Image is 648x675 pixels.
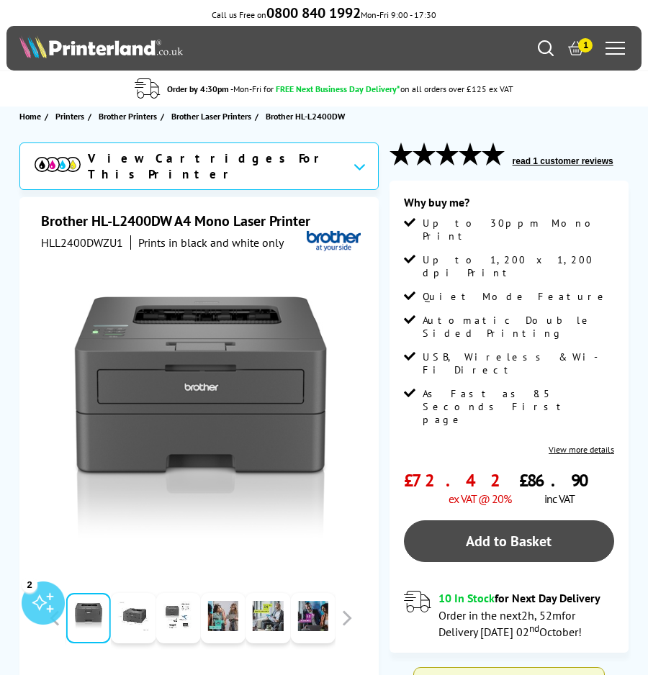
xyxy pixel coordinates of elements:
button: read 1 customer reviews [508,155,618,167]
span: Home [19,109,41,124]
div: for Next Day Delivery [438,591,614,605]
span: View Cartridges For This Printer [88,150,341,182]
li: modal_delivery [7,76,641,101]
div: Why buy me? [404,195,614,217]
span: inc VAT [544,491,575,506]
span: Brother Printers [99,109,157,124]
span: Order by 4:30pm - [167,83,274,94]
span: Up to 30ppm Mono Print [423,217,614,243]
span: Order in the next for Delivery [DATE] 02 October! [438,608,582,639]
span: 2h, 52m [521,608,562,622]
div: 2 [22,576,37,592]
a: Brother Laser Printers [171,109,255,124]
a: Printerland Logo [19,35,324,61]
a: Search [538,40,554,56]
h1: Brother HL-L2400DW A4 Mono Laser Printer [41,212,310,230]
span: Printers [55,109,84,124]
i: Prints in black and white only [138,235,284,250]
a: 1 [568,40,584,56]
a: Brother HL-L2400DW [266,109,348,124]
img: Brother [307,230,361,252]
span: Up to 1,200 x 1,200 dpi Print [423,253,614,279]
div: modal_delivery [404,591,614,638]
a: Brother Printers [99,109,161,124]
b: 0800 840 1992 [266,4,361,22]
img: View Cartridges [35,157,81,171]
span: Brother Laser Printers [171,109,251,124]
img: Brother HL-L2400DW [73,291,328,546]
span: Quiet Mode Feature [423,290,608,303]
span: Automatic Double Sided Printing [423,314,614,340]
span: As Fast as 8.5 Seconds First page [423,387,614,426]
span: Brother HL-L2400DW [266,109,345,124]
div: on all orders over £125 ex VAT [400,83,513,94]
a: Add to Basket [404,520,614,562]
a: Printers [55,109,88,124]
span: ex VAT @ 20% [449,491,511,506]
img: Printerland Logo [19,35,183,58]
span: HLL2400DWZU1 [41,235,123,250]
span: £72.42 [404,469,511,491]
a: Home [19,109,45,124]
span: £86.90 [519,469,599,491]
a: View more details [549,444,614,455]
span: FREE Next Business Day Delivery* [276,83,400,94]
span: 1 [578,38,593,53]
span: 10 In Stock [438,591,495,605]
span: Mon-Fri for [233,83,274,94]
a: 0800 840 1992 [266,9,361,20]
span: USB, Wireless & Wi-Fi Direct [423,350,614,376]
sup: nd [529,622,539,635]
